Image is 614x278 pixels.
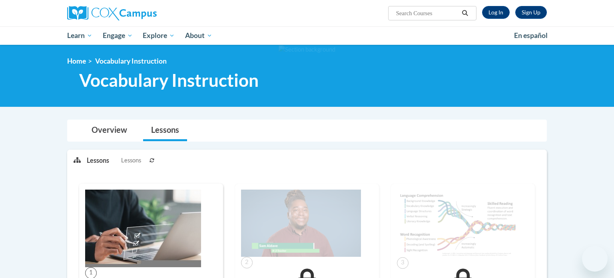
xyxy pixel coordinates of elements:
[85,190,201,267] img: Course Image
[582,246,608,272] iframe: Button to launch messaging window
[79,70,259,91] span: Vocabulary Instruction
[482,6,510,19] a: Log In
[241,190,361,257] img: Course Image
[397,190,517,257] img: Course Image
[515,6,547,19] a: Register
[397,257,409,269] span: 3
[84,120,135,141] a: Overview
[98,26,138,45] a: Engage
[95,57,167,65] span: Vocabulary Instruction
[462,10,469,16] i: 
[509,27,553,44] a: En español
[103,31,133,40] span: Engage
[143,31,175,40] span: Explore
[143,120,187,141] a: Lessons
[241,257,253,268] span: 2
[121,156,141,165] span: Lessons
[138,26,180,45] a: Explore
[395,8,459,18] input: Search Courses
[67,31,92,40] span: Learn
[185,31,212,40] span: About
[67,6,219,20] a: Cox Campus
[55,26,559,45] div: Main menu
[67,6,157,20] img: Cox Campus
[279,45,335,54] img: Section background
[180,26,217,45] a: About
[87,156,109,165] p: Lessons
[459,8,471,18] button: Search
[67,57,86,65] a: Home
[62,26,98,45] a: Learn
[514,31,548,40] span: En español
